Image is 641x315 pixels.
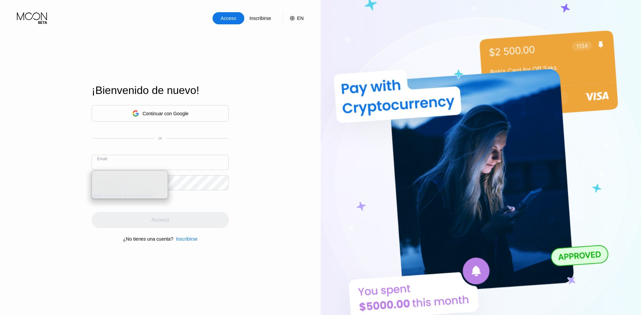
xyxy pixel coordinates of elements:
[283,12,303,24] div: EN
[173,236,198,242] div: Inscribirse
[249,15,272,22] div: Inscribirse
[97,156,107,161] div: Email
[143,111,189,116] div: Continuar con Google
[123,236,173,242] div: ¿No tienes una cuenta?
[220,15,237,22] div: Acceso
[213,12,244,24] div: Acceso
[158,136,162,141] div: or
[176,236,198,242] div: Inscribirse
[244,12,276,24] div: Inscribirse
[92,84,229,97] div: ¡Bienvenido de nuevo!
[92,105,229,122] div: Continuar con Google
[297,16,303,21] div: EN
